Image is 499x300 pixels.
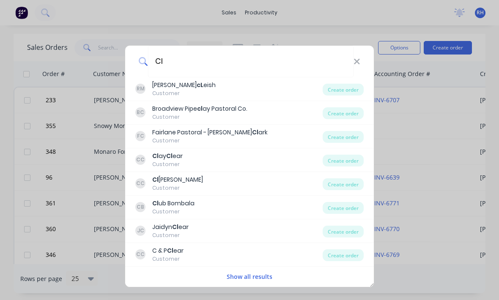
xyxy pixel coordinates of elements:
div: Create order [323,131,364,143]
div: Customer [152,255,184,263]
b: Cl [252,128,258,136]
div: Customer [152,113,247,121]
div: Create order [323,84,364,95]
div: Create order [323,155,364,166]
div: BC [135,107,145,117]
div: CC [135,155,145,165]
div: Create order [323,202,364,214]
div: CC [135,178,145,188]
div: [PERSON_NAME] eish [152,81,216,90]
div: ub Bombala [152,199,195,208]
b: Cl [167,246,173,255]
div: FC [135,131,145,141]
div: Fairlane Pastoral - [PERSON_NAME] ark [152,128,268,137]
b: Cl [172,223,178,231]
b: cL [197,81,203,89]
div: C & P ear [152,246,184,255]
b: Cl [152,152,159,160]
div: Customer [152,90,216,97]
input: Enter a customer name to create a new order... [148,46,354,77]
div: CC [135,249,145,259]
div: CB [135,202,145,212]
div: Create order [323,249,364,261]
b: Cl [166,152,173,160]
div: Customer [152,232,189,239]
div: Jaidyn ear [152,223,189,232]
div: Customer [152,161,183,168]
div: ay ear [152,152,183,161]
button: Show all results [224,272,275,281]
div: Create order [323,107,364,119]
div: RM [135,84,145,94]
div: Customer [152,184,203,192]
div: Customer [152,208,195,215]
div: Broadview Pipe ay Pastoral Co. [152,104,247,113]
b: Cl [152,199,159,207]
div: Customer [152,137,268,145]
div: Create order [323,178,364,190]
div: [PERSON_NAME] [152,175,203,184]
b: cl [197,104,203,113]
div: Create order [323,226,364,237]
div: JC [135,226,145,236]
b: Cl [152,175,159,184]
